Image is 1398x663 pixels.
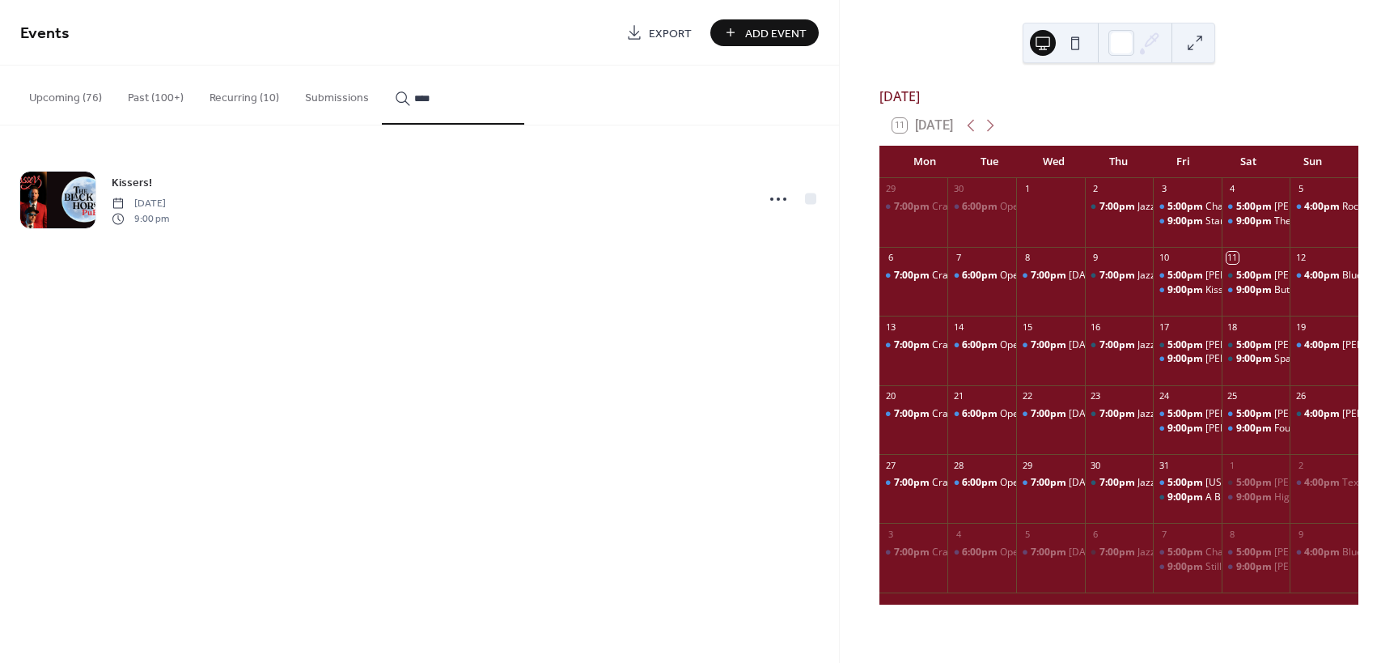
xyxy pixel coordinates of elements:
[1016,476,1085,490] div: Wednesday Music Bingo!
[1205,215,1258,228] div: Stand Back!
[1222,560,1290,574] div: Hillary Dumoulin, Marcus Browne, Emily Burgess & Chris Hiney
[1031,546,1069,559] span: 7:00pm
[1000,200,1142,214] div: Open Mic with [PERSON_NAME]
[1294,252,1307,264] div: 12
[932,200,1002,214] div: Crash and Burn
[1226,183,1239,195] div: 4
[1281,146,1345,178] div: Sun
[1167,560,1205,574] span: 9:00pm
[1099,338,1137,352] span: 7:00pm
[1226,321,1239,333] div: 18
[884,183,896,195] div: 29
[1069,407,1160,421] div: [DATE] Music Bingo!
[1069,546,1160,559] div: [DATE] Music Bingo!
[1274,269,1350,283] div: [PERSON_NAME]
[614,19,704,46] a: Export
[884,321,896,333] div: 13
[1022,146,1087,178] div: Wed
[1137,269,1219,283] div: Jazz & Blues Night
[1167,269,1205,283] span: 5:00pm
[115,66,197,123] button: Past (100+)
[1158,528,1170,540] div: 7
[1167,407,1205,421] span: 5:00pm
[962,476,1000,490] span: 6:00pm
[1153,269,1222,283] div: Victoria Yeh & Mike Graham
[1153,476,1222,490] div: Georgia Rose
[1205,352,1386,366] div: [PERSON_NAME] & The SideStreet Band
[1000,338,1142,352] div: Open Mic with [PERSON_NAME]
[1304,546,1342,559] span: 4:00pm
[1222,491,1290,504] div: High Waters Band
[1274,422,1349,436] div: Four Lanes Wide
[1021,321,1033,333] div: 15
[1222,352,1290,366] div: Space Cadets
[1031,476,1069,490] span: 7:00pm
[1153,422,1222,436] div: Woodhouse Crooks
[1153,352,1222,366] div: Jake Norris & The SideStreet Band
[1153,491,1222,504] div: A Black Horse Halloween
[1290,200,1358,214] div: Rocky Islander
[1085,476,1154,490] div: Jazz & Blues Night
[884,528,896,540] div: 3
[1290,407,1358,421] div: Steve Stacey
[1087,146,1151,178] div: Thu
[1222,422,1290,436] div: Four Lanes Wide
[1021,390,1033,402] div: 22
[1090,528,1102,540] div: 6
[16,66,115,123] button: Upcoming (76)
[197,66,292,123] button: Recurring (10)
[894,407,932,421] span: 7:00pm
[1167,283,1205,297] span: 9:00pm
[952,321,964,333] div: 14
[1236,283,1274,297] span: 9:00pm
[947,269,1016,283] div: Open Mic with Johann Burkhardt
[1153,215,1222,228] div: Stand Back!
[962,546,1000,559] span: 6:00pm
[1016,269,1085,283] div: Wednesday Music Bingo!
[745,25,807,42] span: Add Event
[1274,215,1354,228] div: The Hippie Chicks
[1099,546,1137,559] span: 7:00pm
[112,211,169,226] span: 9:00 pm
[1236,491,1274,504] span: 9:00pm
[952,183,964,195] div: 30
[879,200,948,214] div: Crash and Burn
[1205,422,1360,436] div: [PERSON_NAME] [PERSON_NAME]
[1236,352,1274,366] span: 9:00pm
[1205,560,1294,574] div: Still Picking Country
[1167,352,1205,366] span: 9:00pm
[952,528,964,540] div: 4
[112,197,169,211] span: [DATE]
[932,407,1002,421] div: Crash and Burn
[879,476,948,490] div: Crash and Burn
[1304,407,1342,421] span: 4:00pm
[1158,183,1170,195] div: 3
[1158,252,1170,264] div: 10
[1226,459,1239,471] div: 1
[1099,269,1137,283] span: 7:00pm
[932,269,1002,283] div: Crash and Burn
[1085,200,1154,214] div: Jazz & Blues Night
[932,546,1002,559] div: Crash and Burn
[884,252,896,264] div: 6
[879,87,1358,106] div: [DATE]
[1290,546,1358,559] div: Bluegrass Menagerie
[1222,407,1290,421] div: Emily Burgess
[1016,338,1085,352] div: Wednesday Music Bingo!
[1099,407,1137,421] span: 7:00pm
[962,338,1000,352] span: 6:00pm
[1090,252,1102,264] div: 9
[1090,459,1102,471] div: 30
[1294,459,1307,471] div: 2
[1085,269,1154,283] div: Jazz & Blues Night
[1222,338,1290,352] div: Lizeh Basciano
[1205,269,1370,283] div: [PERSON_NAME] & [PERSON_NAME]
[1294,183,1307,195] div: 5
[1158,321,1170,333] div: 17
[1099,200,1137,214] span: 7:00pm
[112,173,152,192] a: Kissers!
[1158,459,1170,471] div: 31
[1090,321,1102,333] div: 16
[1167,338,1205,352] span: 5:00pm
[1153,546,1222,559] div: Charlie Horse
